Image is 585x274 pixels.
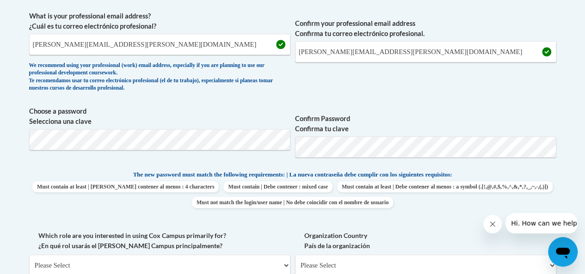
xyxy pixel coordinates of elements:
span: Must contain | Debe contener : mixed case [223,181,332,192]
span: Must contain at least | [PERSON_NAME] contener al menos : 4 characters [32,181,219,192]
iframe: Message from company [505,213,578,233]
label: Confirm your professional email address Confirma tu correo electrónico profesional. [295,18,556,39]
iframe: Button to launch messaging window [548,237,578,267]
span: Hi. How can we help? [6,6,75,14]
div: We recommend using your professional (work) email address, especially if you are planning to use ... [29,62,290,92]
label: Organization Country País de la organización [295,231,556,251]
label: What is your professional email address? ¿Cuál es tu correo electrónico profesional? [29,11,290,31]
iframe: Close message [483,215,502,233]
span: The new password must match the following requirements: | La nueva contraseña debe cumplir con lo... [133,170,452,179]
span: Must not match the login/user name | No debe coincidir con el nombre de usuario [192,197,393,208]
input: Metadata input [29,34,290,55]
label: Choose a password Selecciona una clave [29,106,290,127]
label: Which role are you interested in using Cox Campus primarily for? ¿En qué rol usarás el [PERSON_NA... [29,231,290,251]
label: Confirm Password Confirma tu clave [295,114,556,134]
span: Must contain at least | Debe contener al menos : a symbol (.[!,@,#,$,%,^,&,*,?,_,~,-,(,)]) [337,181,553,192]
input: Required [295,41,556,62]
